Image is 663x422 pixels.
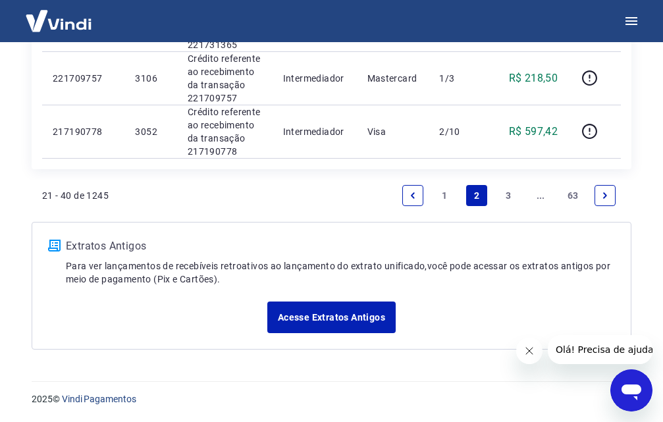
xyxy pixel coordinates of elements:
[283,125,346,138] p: Intermediador
[548,335,652,364] iframe: Mensagem da empresa
[62,394,136,404] a: Vindi Pagamentos
[367,125,419,138] p: Visa
[135,72,166,85] p: 3106
[53,125,114,138] p: 217190778
[562,185,584,206] a: Page 63
[509,70,558,86] p: R$ 218,50
[435,185,456,206] a: Page 1
[530,185,551,206] a: Jump forward
[367,72,419,85] p: Mastercard
[466,185,487,206] a: Page 2 is your current page
[48,240,61,251] img: ícone
[66,259,615,286] p: Para ver lançamentos de recebíveis retroativos ao lançamento do extrato unificado, você pode aces...
[498,185,519,206] a: Page 3
[610,369,652,411] iframe: Botão para abrir a janela de mensagens
[188,105,262,158] p: Crédito referente ao recebimento da transação 217190778
[509,124,558,140] p: R$ 597,42
[188,52,262,105] p: Crédito referente ao recebimento da transação 221709757
[66,238,615,254] p: Extratos Antigos
[8,9,111,20] span: Olá! Precisa de ajuda?
[16,1,101,41] img: Vindi
[402,185,423,206] a: Previous page
[283,72,346,85] p: Intermediador
[135,125,166,138] p: 3052
[32,392,631,406] p: 2025 ©
[516,338,543,364] iframe: Fechar mensagem
[267,302,396,333] a: Acesse Extratos Antigos
[397,180,621,211] ul: Pagination
[53,72,114,85] p: 221709757
[439,125,478,138] p: 2/10
[42,189,109,202] p: 21 - 40 de 1245
[595,185,616,206] a: Next page
[439,72,478,85] p: 1/3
